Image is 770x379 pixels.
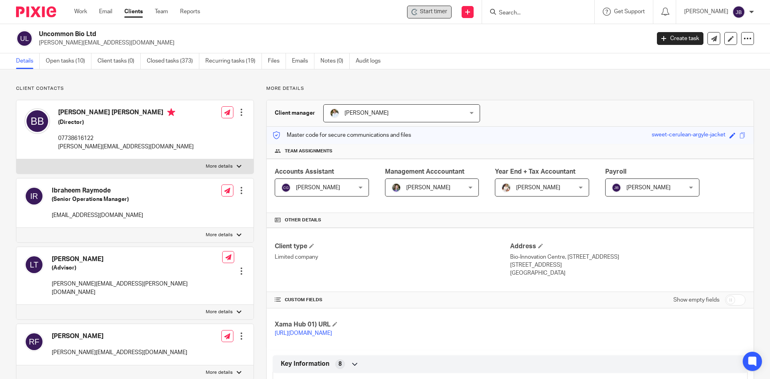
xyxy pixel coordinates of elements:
[626,185,671,191] span: [PERSON_NAME]
[501,183,511,193] img: Kayleigh%20Henson.jpeg
[281,183,291,193] img: svg%3E
[673,296,719,304] label: Show empty fields
[24,108,50,134] img: svg%3E
[266,85,754,92] p: More details
[275,320,510,329] h4: Xama Hub 01) URL
[275,109,315,117] h3: Client manager
[330,108,339,118] img: sarah-royle.jpg
[407,6,452,18] div: Uncommon Bio Ltd
[52,211,143,219] p: [EMAIL_ADDRESS][DOMAIN_NAME]
[180,8,200,16] a: Reports
[74,8,87,16] a: Work
[281,360,329,368] span: Key Information
[338,360,342,368] span: 8
[16,53,40,69] a: Details
[268,53,286,69] a: Files
[732,6,745,18] img: svg%3E
[206,232,233,238] p: More details
[58,108,194,118] h4: [PERSON_NAME] [PERSON_NAME]
[52,195,143,203] h5: (Senior Operations Manager)
[16,85,254,92] p: Client contacts
[46,53,91,69] a: Open tasks (10)
[52,332,187,340] h4: [PERSON_NAME]
[206,163,233,170] p: More details
[97,53,141,69] a: Client tasks (0)
[420,8,447,16] span: Start timer
[275,297,510,303] h4: CUSTOM FIELDS
[605,168,626,175] span: Payroll
[406,185,450,191] span: [PERSON_NAME]
[155,8,168,16] a: Team
[510,242,746,251] h4: Address
[52,264,222,272] h5: (Advisor)
[273,131,411,139] p: Master code for secure communications and files
[206,309,233,315] p: More details
[24,255,44,274] img: svg%3E
[205,53,262,69] a: Recurring tasks (19)
[356,53,387,69] a: Audit logs
[39,30,524,39] h2: Uncommon Bio Ltd
[510,261,746,269] p: [STREET_ADDRESS]
[510,253,746,261] p: Bio-Innovation Centre, [STREET_ADDRESS]
[320,53,350,69] a: Notes (0)
[16,30,33,47] img: svg%3E
[614,9,645,14] span: Get Support
[657,32,703,45] a: Create task
[124,8,143,16] a: Clients
[58,118,194,126] h5: (Director)
[684,8,728,16] p: [PERSON_NAME]
[52,280,222,296] p: [PERSON_NAME][EMAIL_ADDRESS][PERSON_NAME][DOMAIN_NAME]
[516,185,560,191] span: [PERSON_NAME]
[344,110,389,116] span: [PERSON_NAME]
[510,269,746,277] p: [GEOGRAPHIC_DATA]
[275,242,510,251] h4: Client type
[52,186,143,195] h4: Ibraheem Raymode
[58,143,194,151] p: [PERSON_NAME][EMAIL_ADDRESS][DOMAIN_NAME]
[498,10,570,17] input: Search
[275,168,334,175] span: Accounts Assistant
[16,6,56,17] img: Pixie
[24,332,44,351] img: svg%3E
[147,53,199,69] a: Closed tasks (373)
[385,168,464,175] span: Management Acccountant
[285,148,332,154] span: Team assignments
[285,217,321,223] span: Other details
[52,349,187,357] p: [PERSON_NAME][EMAIL_ADDRESS][DOMAIN_NAME]
[275,330,332,336] a: [URL][DOMAIN_NAME]
[58,134,194,142] p: 07738616122
[612,183,621,193] img: svg%3E
[652,131,725,140] div: sweet-cerulean-argyle-jacket
[292,53,314,69] a: Emails
[39,39,645,47] p: [PERSON_NAME][EMAIL_ADDRESS][DOMAIN_NAME]
[296,185,340,191] span: [PERSON_NAME]
[391,183,401,193] img: 1530183611242%20(1).jpg
[206,369,233,376] p: More details
[52,255,222,263] h4: [PERSON_NAME]
[24,186,44,206] img: svg%3E
[99,8,112,16] a: Email
[275,253,510,261] p: Limited company
[495,168,575,175] span: Year End + Tax Accountant
[167,108,175,116] i: Primary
